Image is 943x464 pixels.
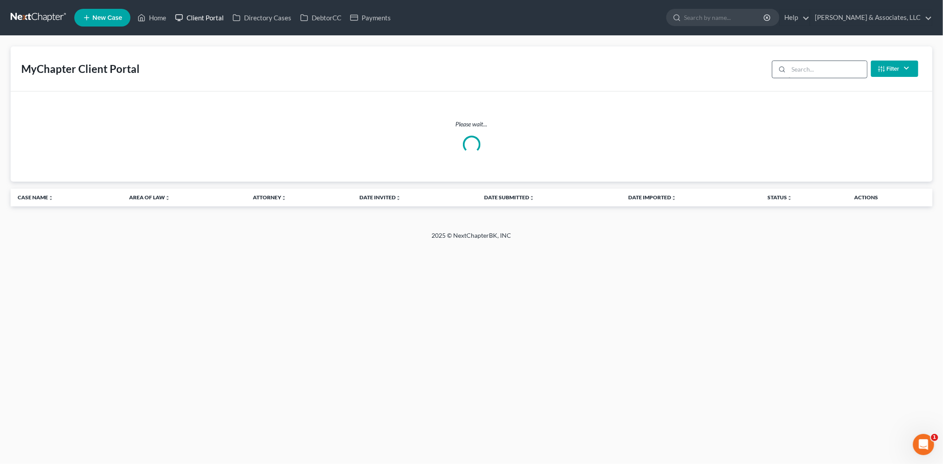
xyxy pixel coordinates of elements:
[484,194,534,201] a: Date Submittedunfold_more
[296,10,346,26] a: DebtorCC
[48,195,53,201] i: unfold_more
[787,195,792,201] i: unfold_more
[130,194,171,201] a: Area of Lawunfold_more
[281,195,286,201] i: unfold_more
[671,195,676,201] i: unfold_more
[684,9,765,26] input: Search by name...
[253,194,286,201] a: Attorneyunfold_more
[396,195,401,201] i: unfold_more
[228,10,296,26] a: Directory Cases
[220,231,724,247] div: 2025 © NextChapterBK, INC
[628,194,676,201] a: Date Importedunfold_more
[913,434,934,455] iframe: Intercom live chat
[171,10,228,26] a: Client Portal
[810,10,932,26] a: [PERSON_NAME] & Associates, LLC
[931,434,938,441] span: 1
[789,61,867,78] input: Search...
[767,194,792,201] a: Statusunfold_more
[21,62,140,76] div: MyChapter Client Portal
[871,61,918,77] button: Filter
[18,194,53,201] a: Case Nameunfold_more
[92,15,122,21] span: New Case
[165,195,171,201] i: unfold_more
[848,189,932,206] th: Actions
[133,10,171,26] a: Home
[529,195,534,201] i: unfold_more
[780,10,809,26] a: Help
[18,120,925,129] p: Please wait...
[346,10,395,26] a: Payments
[359,194,401,201] a: Date Invitedunfold_more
